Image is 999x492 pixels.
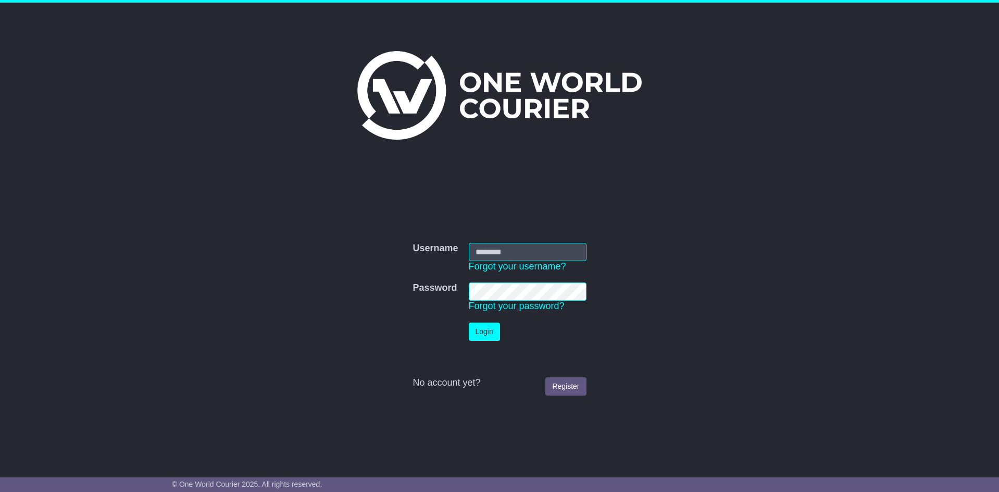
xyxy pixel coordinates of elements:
img: One World [357,51,642,140]
div: No account yet? [413,377,586,389]
a: Register [545,377,586,396]
span: © One World Courier 2025. All rights reserved. [172,480,322,488]
label: Password [413,282,457,294]
a: Forgot your password? [469,301,565,311]
label: Username [413,243,458,254]
a: Forgot your username? [469,261,566,272]
button: Login [469,323,500,341]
